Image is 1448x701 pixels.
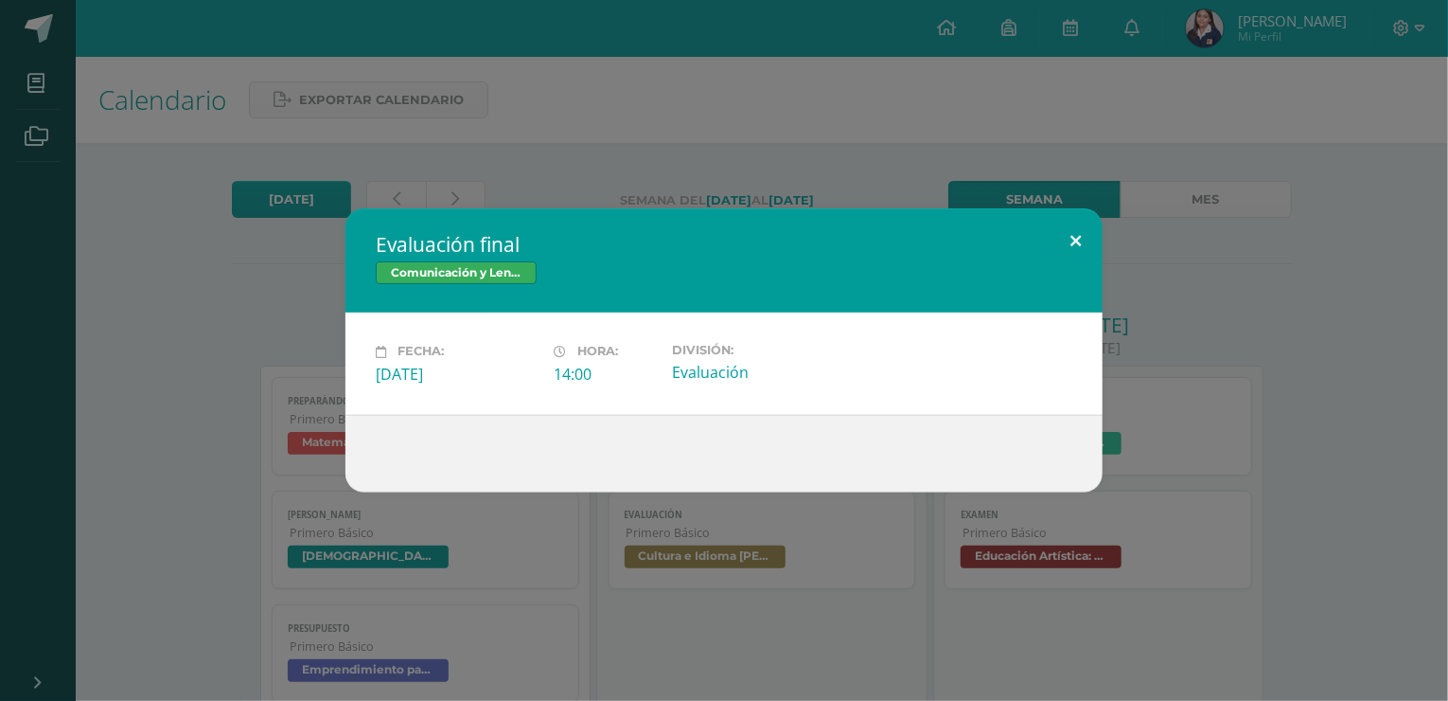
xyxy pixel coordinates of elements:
[1049,208,1103,273] button: Close (Esc)
[376,231,1072,258] h2: Evaluación final
[577,345,618,359] span: Hora:
[554,364,657,385] div: 14:00
[672,343,835,357] label: División:
[376,261,537,284] span: Comunicación y Lenguaje, Idioma Español
[397,345,444,359] span: Fecha:
[376,364,539,385] div: [DATE]
[672,362,835,383] div: Evaluación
